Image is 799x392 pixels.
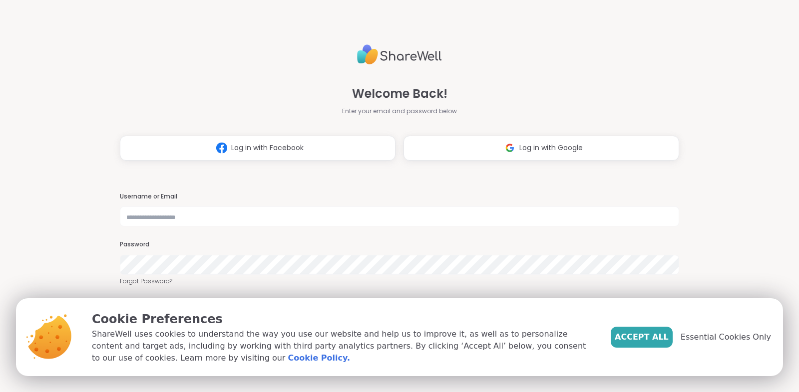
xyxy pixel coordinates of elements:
[288,352,350,364] a: Cookie Policy.
[120,240,679,249] h3: Password
[403,136,679,161] button: Log in with Google
[342,107,457,116] span: Enter your email and password below
[120,193,679,201] h3: Username or Email
[357,40,442,69] img: ShareWell Logo
[615,331,669,343] span: Accept All
[519,143,583,153] span: Log in with Google
[92,310,595,328] p: Cookie Preferences
[681,331,771,343] span: Essential Cookies Only
[352,85,447,103] span: Welcome Back!
[212,139,231,157] img: ShareWell Logomark
[120,277,679,286] a: Forgot Password?
[500,139,519,157] img: ShareWell Logomark
[611,327,673,348] button: Accept All
[120,136,396,161] button: Log in with Facebook
[92,328,595,364] p: ShareWell uses cookies to understand the way you use our website and help us to improve it, as we...
[231,143,304,153] span: Log in with Facebook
